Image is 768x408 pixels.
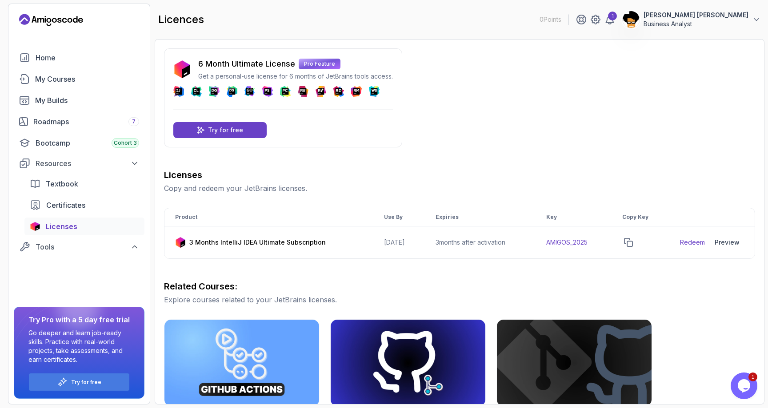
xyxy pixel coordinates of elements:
a: licenses [24,218,144,235]
th: Expiries [425,208,536,226]
p: Explore courses related to your JetBrains licenses. [164,294,755,305]
p: 0 Points [540,15,561,24]
button: Resources [14,155,144,171]
p: Copy and redeem your JetBrains licenses. [164,183,755,194]
span: Certificates [46,200,85,210]
img: Git & GitHub Fundamentals card [497,320,652,406]
span: 7 [132,118,136,125]
th: Use By [373,208,424,226]
th: Copy Key [612,208,669,226]
p: Business Analyst [644,20,748,28]
h2: licences [158,12,204,27]
p: Pro Feature [299,59,340,69]
iframe: chat widget [731,372,759,399]
div: Resources [36,158,139,169]
img: jetbrains icon [175,237,186,248]
td: [DATE] [373,226,424,259]
a: home [14,49,144,67]
td: 3 months after activation [425,226,536,259]
a: bootcamp [14,134,144,152]
a: certificates [24,196,144,214]
a: roadmaps [14,113,144,131]
p: 6 Month Ultimate License [198,58,295,70]
p: Go deeper and learn job-ready skills. Practice with real-world projects, take assessments, and ea... [28,329,130,364]
a: 1 [604,14,615,25]
span: Licenses [46,221,77,232]
div: 1 [608,12,617,20]
button: Try for free [28,373,130,391]
a: courses [14,70,144,88]
img: user profile image [623,11,640,28]
h3: Related Courses: [164,280,755,293]
div: Preview [715,238,740,247]
img: CI/CD with GitHub Actions card [164,320,319,406]
td: AMIGOS_2025 [536,226,612,259]
button: Preview [710,234,744,251]
div: My Courses [35,74,139,84]
a: Landing page [19,13,83,27]
div: My Builds [35,95,139,106]
a: builds [14,91,144,109]
p: Try for free [208,126,243,135]
button: Tools [14,239,144,255]
h3: Licenses [164,169,755,181]
th: Product [164,208,373,226]
a: Redeem [680,238,705,247]
a: Try for free [173,122,267,138]
img: Git for Professionals card [331,320,485,406]
span: Textbook [46,178,78,189]
a: textbook [24,175,144,193]
img: jetbrains icon [30,222,40,231]
p: 3 Months IntelliJ IDEA Ultimate Subscription [189,238,326,247]
div: Home [36,52,139,63]
a: Try for free [71,379,101,386]
div: Tools [36,242,139,252]
span: Cohort 3 [114,139,137,147]
button: user profile image[PERSON_NAME] [PERSON_NAME]Business Analyst [622,11,761,28]
p: Get a personal-use license for 6 months of JetBrains tools access. [198,72,393,81]
button: copy-button [622,236,635,249]
img: jetbrains icon [173,60,191,78]
p: [PERSON_NAME] [PERSON_NAME] [644,11,748,20]
div: Bootcamp [36,138,139,148]
th: Key [536,208,612,226]
div: Roadmaps [33,116,139,127]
